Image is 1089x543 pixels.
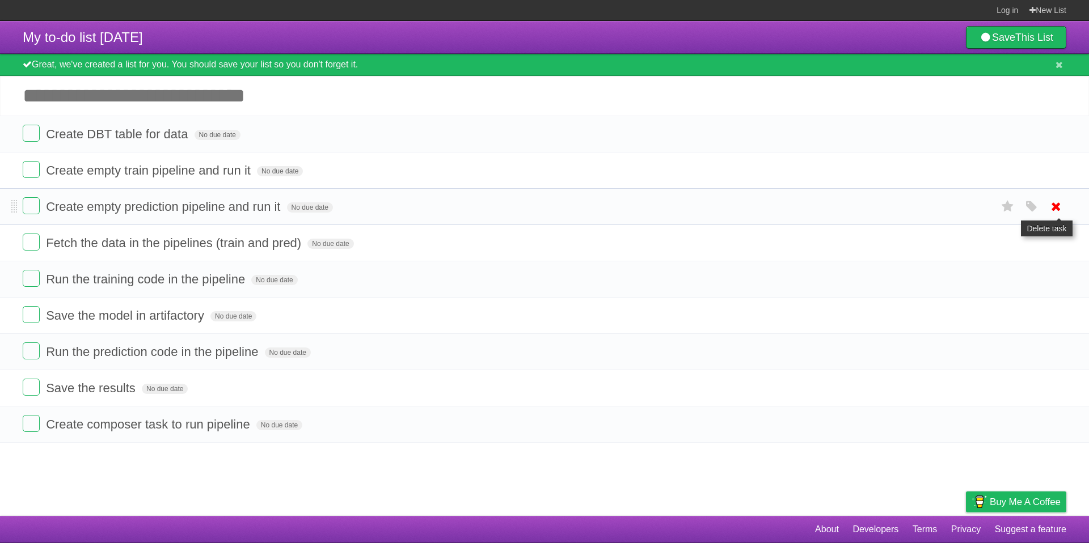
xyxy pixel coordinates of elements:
[995,519,1066,540] a: Suggest a feature
[210,311,256,321] span: No due date
[23,161,40,178] label: Done
[997,161,1019,180] label: Star task
[966,26,1066,49] a: SaveThis List
[46,236,304,250] span: Fetch the data in the pipelines (train and pred)
[997,342,1019,361] label: Star task
[257,166,303,176] span: No due date
[913,519,938,540] a: Terms
[972,492,987,511] img: Buy me a coffee
[46,345,261,359] span: Run the prediction code in the pipeline
[815,519,839,540] a: About
[307,239,353,249] span: No due date
[966,491,1066,512] a: Buy me a coffee
[1015,32,1053,43] b: This List
[997,197,1019,216] label: Star task
[23,125,40,142] label: Done
[23,270,40,287] label: Done
[265,347,311,358] span: No due date
[951,519,981,540] a: Privacy
[142,384,188,394] span: No due date
[46,417,253,431] span: Create composer task to run pipeline
[287,202,333,213] span: No due date
[990,492,1061,512] span: Buy me a coffee
[997,125,1019,143] label: Star task
[852,519,898,540] a: Developers
[23,29,143,45] span: My to-do list [DATE]
[256,420,302,430] span: No due date
[23,197,40,214] label: Done
[46,163,254,177] span: Create empty train pipeline and run it
[23,379,40,396] label: Done
[997,234,1019,252] label: Star task
[23,234,40,251] label: Done
[46,272,248,286] span: Run the training code in the pipeline
[46,127,191,141] span: Create DBT table for data
[23,342,40,359] label: Done
[46,308,207,323] span: Save the model in artifactory
[23,306,40,323] label: Done
[195,130,240,140] span: No due date
[997,306,1019,325] label: Star task
[46,381,138,395] span: Save the results
[23,415,40,432] label: Done
[46,200,283,214] span: Create empty prediction pipeline and run it
[997,415,1019,434] label: Star task
[997,270,1019,289] label: Star task
[251,275,297,285] span: No due date
[997,379,1019,397] label: Star task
